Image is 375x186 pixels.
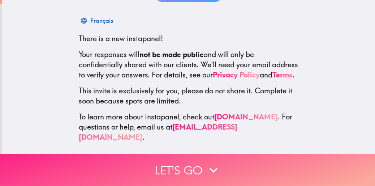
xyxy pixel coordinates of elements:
a: [EMAIL_ADDRESS][DOMAIN_NAME] [79,122,237,141]
a: Terms [272,70,293,79]
button: Français [79,13,116,28]
p: To learn more about Instapanel, check out . For questions or help, email us at . [79,112,298,142]
a: [DOMAIN_NAME] [214,112,278,121]
div: Français [90,16,113,26]
b: not be made public [139,50,203,59]
p: Your responses will and will only be confidentially shared with our clients. We'll need your emai... [79,50,298,80]
p: This invite is exclusively for you, please do not share it. Complete it soon because spots are li... [79,86,298,106]
a: Privacy Policy [213,70,260,79]
span: There is a new instapanel! [79,34,163,43]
